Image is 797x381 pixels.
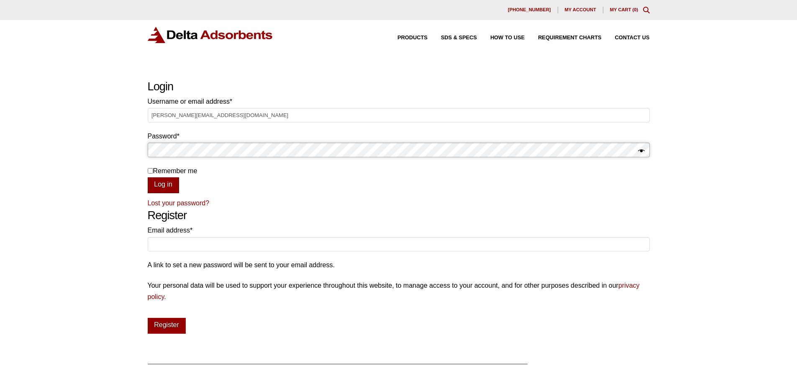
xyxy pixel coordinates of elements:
[148,27,273,43] img: Delta Adsorbents
[602,35,650,41] a: Contact Us
[610,7,638,12] a: My Cart (0)
[148,280,650,302] p: Your personal data will be used to support your experience throughout this website, to manage acc...
[538,35,601,41] span: Requirement Charts
[558,7,603,13] a: My account
[428,35,477,41] a: SDS & SPECS
[501,7,558,13] a: [PHONE_NUMBER]
[148,80,650,94] h2: Login
[148,318,186,334] button: Register
[490,35,525,41] span: How to Use
[508,8,551,12] span: [PHONE_NUMBER]
[148,96,650,107] label: Username or email address
[148,130,650,142] label: Password
[148,177,179,193] button: Log in
[638,146,645,157] button: Show password
[565,8,596,12] span: My account
[148,209,650,222] h2: Register
[148,282,640,300] a: privacy policy
[397,35,428,41] span: Products
[477,35,525,41] a: How to Use
[441,35,477,41] span: SDS & SPECS
[148,225,650,236] label: Email address
[148,199,210,207] a: Lost your password?
[384,35,428,41] a: Products
[643,7,650,13] div: Toggle Modal Content
[615,35,650,41] span: Contact Us
[525,35,601,41] a: Requirement Charts
[148,259,650,271] p: A link to set a new password will be sent to your email address.
[153,167,197,174] span: Remember me
[634,7,636,12] span: 0
[148,168,153,174] input: Remember me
